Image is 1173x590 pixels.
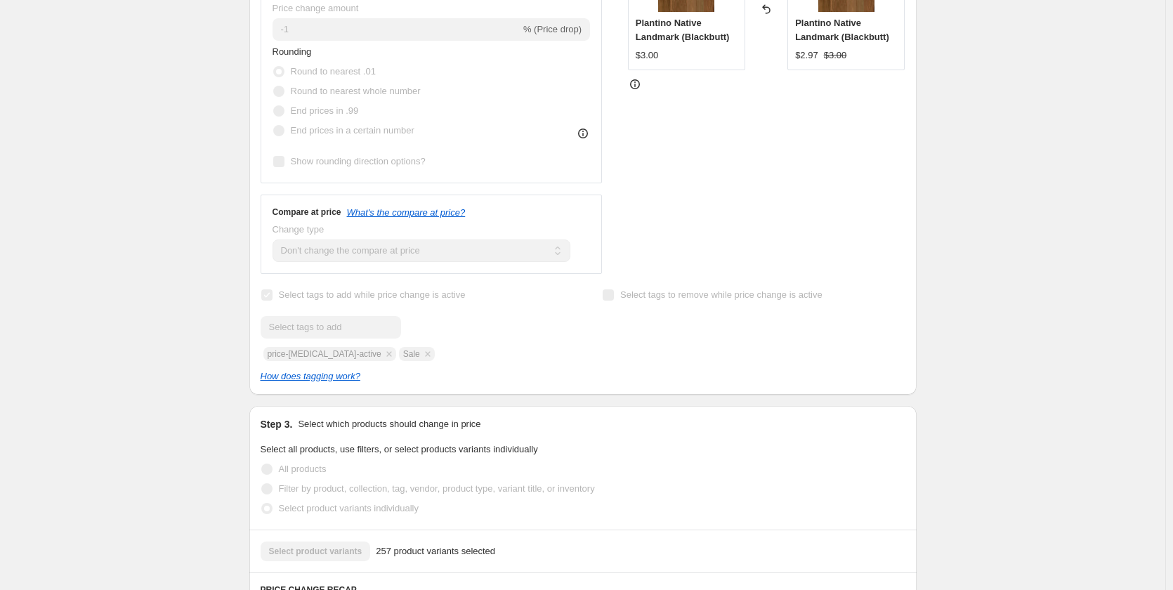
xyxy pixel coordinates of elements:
input: Select tags to add [261,316,401,339]
span: Select tags to remove while price change is active [620,289,823,300]
span: End prices in .99 [291,105,359,116]
span: Plantino Native Landmark (Blackbutt) [795,18,889,42]
span: Round to nearest whole number [291,86,421,96]
span: End prices in a certain number [291,125,414,136]
div: $3.00 [636,48,659,63]
input: -15 [273,18,520,41]
div: $2.97 [795,48,818,63]
span: Show rounding direction options? [291,156,426,166]
h2: Step 3. [261,417,293,431]
span: Plantino Native Landmark (Blackbutt) [636,18,730,42]
span: Change type [273,224,325,235]
p: Select which products should change in price [298,417,480,431]
span: Rounding [273,46,312,57]
span: Select tags to add while price change is active [279,289,466,300]
span: % (Price drop) [523,24,582,34]
span: Price change amount [273,3,359,13]
span: Round to nearest .01 [291,66,376,77]
span: Filter by product, collection, tag, vendor, product type, variant title, or inventory [279,483,595,494]
span: Select product variants individually [279,503,419,513]
span: 257 product variants selected [376,544,495,558]
button: What's the compare at price? [347,207,466,218]
span: All products [279,464,327,474]
strike: $3.00 [824,48,847,63]
a: How does tagging work? [261,371,360,381]
span: Select all products, use filters, or select products variants individually [261,444,538,454]
h3: Compare at price [273,206,341,218]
